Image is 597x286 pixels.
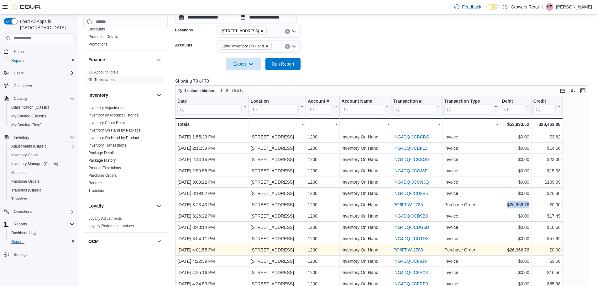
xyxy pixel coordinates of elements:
[88,224,134,229] span: Loyalty Redemption Values
[6,142,77,151] button: Adjustments (Classic)
[177,98,242,104] div: Date
[1,133,77,142] button: Inventory
[341,201,389,208] div: Inventory On Hand
[175,43,192,48] label: Accounts
[393,191,428,196] a: ING4DQ-JCD2V5
[88,135,139,140] span: Inventory On Hand by Product
[11,170,27,175] span: Manifests
[393,121,440,128] div: -
[533,121,560,128] div: $28,463.06
[1,69,77,78] button: Users
[533,133,560,141] div: $3.82
[341,246,389,254] div: Inventory On Hand
[14,96,27,101] span: Catalog
[88,181,102,186] span: Reorder
[11,161,58,166] span: Inventory Manager (Classic)
[217,87,245,94] button: Sort fields
[9,195,29,203] a: Transfers
[88,92,108,98] h3: Inventory
[9,186,45,194] a: Transfers (Classic)
[393,157,430,162] a: ING4DQ-JCBSGG
[308,190,338,197] div: 1200
[579,87,587,94] button: Enter fullscreen
[502,98,524,114] div: Debit
[88,238,99,245] h3: OCM
[88,158,116,163] a: Package History
[444,144,498,152] div: Invoice
[222,43,264,49] span: 1200: Inventory On Hand
[219,28,267,35] span: 492 Parliament Street
[88,238,154,245] button: OCM
[444,246,498,254] div: Purchase Order
[11,105,49,110] span: Classification (Classic)
[9,104,52,111] a: Classification (Classic)
[502,212,529,220] div: $0.00
[308,144,338,152] div: 1200
[444,201,498,208] div: Purchase Order
[175,28,193,33] label: Locations
[341,167,389,175] div: Inventory On Hand
[88,113,139,117] a: Inventory by Product Historical
[6,56,77,65] button: Reports
[11,122,42,127] span: My Catalog (Beta)
[88,78,116,82] a: GL Transactions
[14,49,24,54] span: Home
[308,98,333,114] div: Account #
[250,212,303,220] div: [STREET_ADDRESS]
[6,121,77,129] button: My Catalog (Beta)
[88,57,154,63] button: Finance
[9,143,50,150] a: Adjustments (Classic)
[177,98,242,114] div: Date
[88,70,118,74] a: GL Account Totals
[88,224,134,228] a: Loyalty Redemption Values
[83,25,168,51] div: Discounts & Promotions
[11,95,75,102] span: Catalog
[250,98,298,104] div: Location
[6,151,77,159] button: Inventory Count
[9,160,75,168] span: Inventory Manager (Classic)
[88,70,118,75] span: GL Account Totals
[11,114,46,119] span: My Catalog (Classic)
[444,178,498,186] div: Invoice
[502,178,529,186] div: $0.00
[308,121,338,128] div: -
[265,44,269,48] button: Remove 1200: Inventory On Hand from selection in this group
[6,168,77,177] button: Manifests
[184,88,214,93] span: 1 column hidden
[6,177,77,186] button: Purchase Orders
[88,203,104,209] h3: Loyalty
[502,98,529,114] button: Debit
[88,42,107,46] a: Promotions
[393,146,427,151] a: ING4DQ-JCBFL3
[341,144,389,152] div: Inventory On Hand
[88,143,126,148] a: Inventory Transactions
[533,98,555,114] div: Credit
[88,165,121,170] span: Product Expirations
[6,159,77,168] button: Inventory Manager (Classic)
[444,224,498,231] div: Invoice
[9,112,49,120] a: My Catalog (Classic)
[260,29,264,33] button: Remove 492 Parliament Street from selection in this group
[11,69,26,77] button: Users
[177,257,247,265] div: [DATE] 4:22:39 PM
[1,47,77,56] button: Home
[175,78,593,84] p: Showing 73 of 73
[11,251,30,258] a: Settings
[88,35,118,39] a: Promotion Details
[9,57,75,64] span: Reports
[11,95,29,102] button: Catalog
[393,134,429,139] a: ING4DQ-JCBCDS
[250,190,303,197] div: [STREET_ADDRESS]
[6,229,77,237] a: Dashboards
[533,178,560,186] div: $109.09
[250,121,303,128] div: -
[9,238,75,246] span: Reports
[9,121,44,129] a: My Catalog (Beta)
[1,250,77,259] button: Settings
[11,220,75,228] span: Reports
[177,178,247,186] div: [DATE] 3:09:22 PM
[155,56,163,63] button: Finance
[9,143,75,150] span: Adjustments (Classic)
[308,156,338,163] div: 1200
